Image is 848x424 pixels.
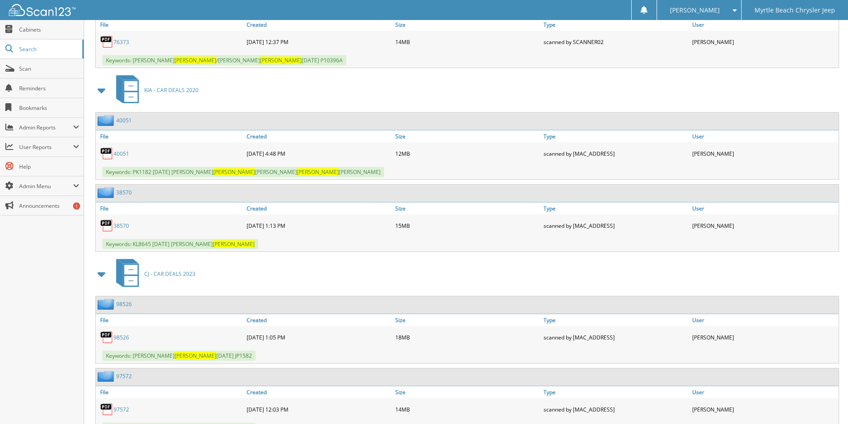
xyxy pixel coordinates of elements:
[690,130,839,142] a: User
[244,386,393,398] a: Created
[244,328,393,346] div: [DATE] 1:05 PM
[114,334,129,341] a: 98526
[541,33,690,51] div: scanned by SCANNER02
[96,19,244,31] a: File
[393,386,542,398] a: Size
[541,328,690,346] div: scanned by [MAC_ADDRESS]
[96,386,244,398] a: File
[100,331,114,344] img: PDF.png
[96,314,244,326] a: File
[114,150,129,157] a: 40051
[541,130,690,142] a: Type
[97,115,116,126] img: folder2.png
[690,386,839,398] a: User
[114,406,129,413] a: 97572
[541,217,690,234] div: scanned by [MAC_ADDRESS]
[19,163,79,170] span: Help
[244,19,393,31] a: Created
[690,400,839,418] div: [PERSON_NAME]
[393,130,542,142] a: Size
[244,145,393,162] div: [DATE] 4:48 PM
[19,124,73,131] span: Admin Reports
[96,130,244,142] a: File
[174,352,216,359] span: [PERSON_NAME]
[102,167,384,177] span: Keywords: PK1182 [DATE] [PERSON_NAME] [PERSON_NAME] [PERSON_NAME]
[244,400,393,418] div: [DATE] 12:03 PM
[111,73,199,108] a: KIA - CAR DEALS 2020
[393,217,542,234] div: 15MB
[19,182,73,190] span: Admin Menu
[100,219,114,232] img: PDF.png
[393,328,542,346] div: 18MB
[116,189,132,196] a: 38570
[213,240,255,248] span: [PERSON_NAME]
[541,19,690,31] a: Type
[19,143,73,151] span: User Reports
[244,130,393,142] a: Created
[100,147,114,160] img: PDF.png
[19,104,79,112] span: Bookmarks
[690,19,839,31] a: User
[541,314,690,326] a: Type
[96,202,244,214] a: File
[144,270,195,278] span: CJ - CAR DEALS 2023
[393,19,542,31] a: Size
[393,400,542,418] div: 14MB
[213,168,255,176] span: [PERSON_NAME]
[97,187,116,198] img: folder2.png
[19,85,79,92] span: Reminders
[97,299,116,310] img: folder2.png
[19,45,78,53] span: Search
[393,202,542,214] a: Size
[100,35,114,48] img: PDF.png
[97,371,116,382] img: folder2.png
[174,57,216,64] span: [PERSON_NAME]
[297,168,339,176] span: [PERSON_NAME]
[393,314,542,326] a: Size
[9,4,76,16] img: scan123-logo-white.svg
[541,145,690,162] div: scanned by [MAC_ADDRESS]
[102,351,256,361] span: Keywords: [PERSON_NAME] [DATE] JP1582
[393,33,542,51] div: 14MB
[670,8,720,13] span: [PERSON_NAME]
[690,328,839,346] div: [PERSON_NAME]
[260,57,302,64] span: [PERSON_NAME]
[690,145,839,162] div: [PERSON_NAME]
[19,26,79,33] span: Cabinets
[102,55,346,65] span: Keywords: [PERSON_NAME] /[PERSON_NAME] [DATE] P10396A
[244,314,393,326] a: Created
[19,202,79,210] span: Announcements
[116,372,132,380] a: 97572
[755,8,835,13] span: Myrtle Beach Chrysler Jeep
[690,202,839,214] a: User
[393,145,542,162] div: 12MB
[690,314,839,326] a: User
[114,222,129,230] a: 38570
[114,38,129,46] a: 76373
[116,117,132,124] a: 40051
[541,400,690,418] div: scanned by [MAC_ADDRESS]
[116,300,132,308] a: 98526
[19,65,79,73] span: Scan
[690,33,839,51] div: [PERSON_NAME]
[111,256,195,291] a: CJ - CAR DEALS 2023
[541,386,690,398] a: Type
[144,86,199,94] span: KIA - CAR DEALS 2020
[102,239,258,249] span: Keywords: KL8645 [DATE] [PERSON_NAME]
[73,202,80,210] div: 1
[244,217,393,234] div: [DATE] 1:13 PM
[541,202,690,214] a: Type
[244,33,393,51] div: [DATE] 12:37 PM
[100,403,114,416] img: PDF.png
[244,202,393,214] a: Created
[690,217,839,234] div: [PERSON_NAME]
